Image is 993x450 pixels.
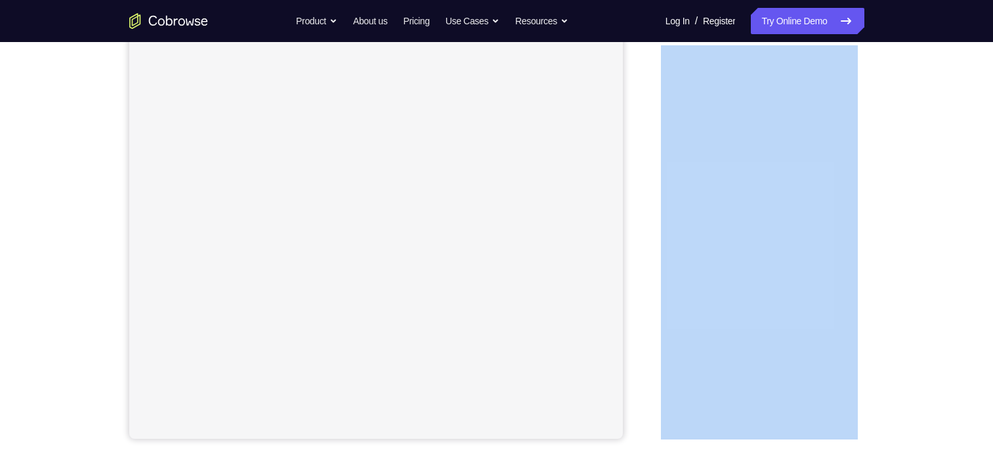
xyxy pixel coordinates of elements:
a: About us [353,8,387,34]
a: Register [703,8,735,34]
a: Try Online Demo [751,8,864,34]
button: Resources [515,8,568,34]
a: Go to the home page [129,13,208,29]
a: Pricing [403,8,429,34]
span: / [695,13,698,29]
a: Log In [666,8,690,34]
button: Product [296,8,337,34]
button: Use Cases [446,8,499,34]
